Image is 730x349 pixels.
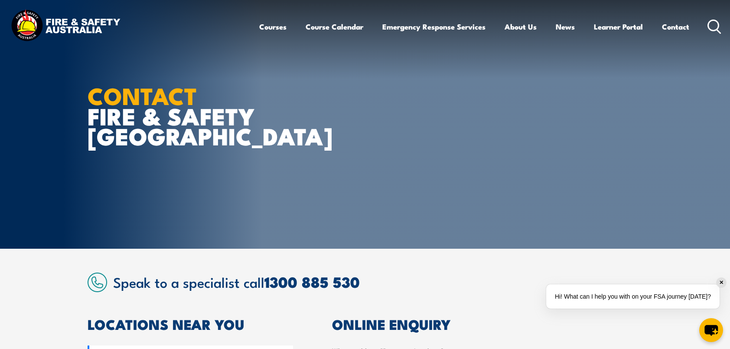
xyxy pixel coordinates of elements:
[546,284,720,309] div: Hi! What can I help you with on your FSA journey [DATE]?
[88,85,302,146] h1: FIRE & SAFETY [GEOGRAPHIC_DATA]
[505,15,537,38] a: About Us
[699,318,723,342] button: chat-button
[556,15,575,38] a: News
[259,15,287,38] a: Courses
[88,318,293,330] h2: LOCATIONS NEAR YOU
[264,270,360,293] a: 1300 885 530
[717,278,726,287] div: ✕
[306,15,363,38] a: Course Calendar
[88,77,197,113] strong: CONTACT
[113,274,642,290] h2: Speak to a specialist call
[382,15,486,38] a: Emergency Response Services
[662,15,689,38] a: Contact
[332,318,642,330] h2: ONLINE ENQUIRY
[594,15,643,38] a: Learner Portal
